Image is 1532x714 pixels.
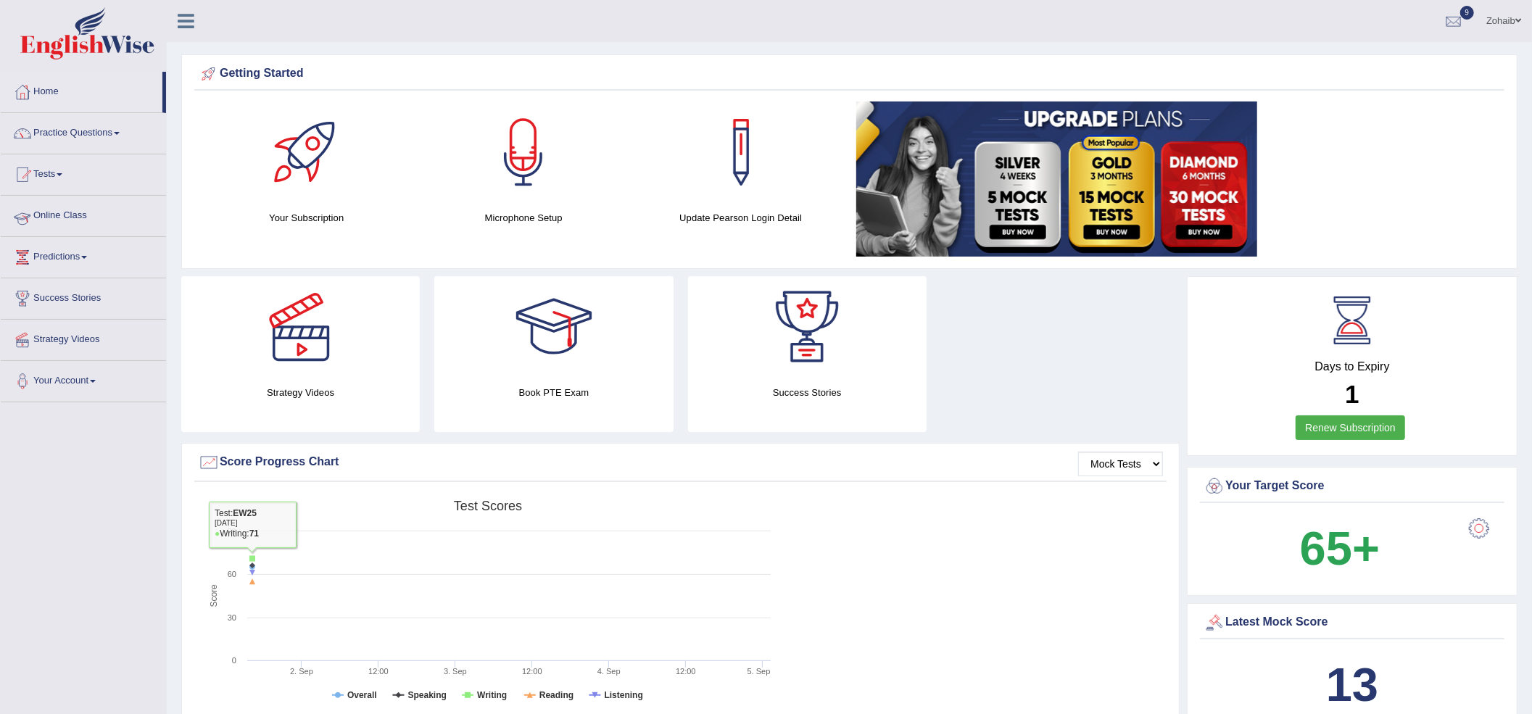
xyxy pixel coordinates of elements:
[1,278,166,315] a: Success Stories
[1204,612,1501,634] div: Latest Mock Score
[290,667,313,676] tspan: 2. Sep
[444,667,467,676] tspan: 3. Sep
[1,361,166,397] a: Your Account
[228,613,236,622] text: 30
[181,385,420,400] h4: Strategy Videos
[1,113,166,149] a: Practice Questions
[856,101,1257,257] img: small5.jpg
[198,63,1501,85] div: Getting Started
[228,527,236,536] text: 90
[522,667,542,676] text: 12:00
[1,320,166,356] a: Strategy Videos
[539,690,574,700] tspan: Reading
[688,385,927,400] h4: Success Stories
[347,690,377,700] tspan: Overall
[454,499,522,513] tspan: Test scores
[1204,476,1501,497] div: Your Target Score
[434,385,673,400] h4: Book PTE Exam
[1,237,166,273] a: Predictions
[422,210,624,225] h4: Microphone Setup
[205,210,407,225] h4: Your Subscription
[1296,415,1405,440] a: Renew Subscription
[232,656,236,665] text: 0
[1300,522,1380,575] b: 65+
[1345,380,1359,408] b: 1
[676,667,696,676] text: 12:00
[209,584,219,607] tspan: Score
[1,154,166,191] a: Tests
[1,196,166,232] a: Online Class
[1,72,162,108] a: Home
[597,667,621,676] tspan: 4. Sep
[605,690,643,700] tspan: Listening
[1204,360,1501,373] h4: Days to Expiry
[1460,6,1475,20] span: 9
[408,690,447,700] tspan: Speaking
[477,690,507,700] tspan: Writing
[748,667,771,676] tspan: 5. Sep
[198,452,1163,473] div: Score Progress Chart
[228,570,236,578] text: 60
[1326,658,1378,711] b: 13
[639,210,842,225] h4: Update Pearson Login Detail
[368,667,389,676] text: 12:00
